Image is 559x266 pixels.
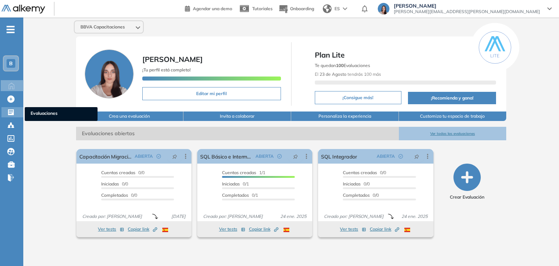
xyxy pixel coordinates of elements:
[370,225,399,234] button: Copiar link
[79,149,132,164] a: Capacitación Migración de SAS a Teradata | 3ra Cam
[200,149,253,164] a: SQL Básico e Intermedio
[219,225,245,234] button: Ver tests
[277,213,309,220] span: 24 ene. 2025
[394,9,540,15] span: [PERSON_NAME][EMAIL_ADDRESS][PERSON_NAME][DOMAIN_NAME]
[222,170,256,175] span: Cuentas creadas
[290,6,314,11] span: Onboarding
[101,181,119,187] span: Iniciadas
[98,225,124,234] button: Ver tests
[377,153,395,160] span: ABIERTA
[1,5,45,14] img: Logo
[288,150,304,162] button: pushpin
[315,50,496,60] span: Plan Lite
[343,192,370,198] span: Completados
[399,154,403,159] span: check-circle
[404,228,410,232] img: ESP
[135,153,153,160] span: ABIERTA
[293,153,298,159] span: pushpin
[450,164,484,200] button: Crear Evaluación
[343,7,347,10] img: arrow
[222,170,265,175] span: 1/1
[76,112,184,121] button: Crea una evaluación
[343,181,361,187] span: Iniciadas
[320,71,346,77] b: 23 de Agosto
[336,63,344,68] b: 100
[79,213,145,220] span: Creado por: [PERSON_NAME]
[172,153,177,159] span: pushpin
[255,153,274,160] span: ABIERTA
[323,4,332,13] img: world
[343,170,386,175] span: 0/0
[169,213,189,220] span: [DATE]
[278,1,314,17] button: Onboarding
[7,29,15,30] i: -
[128,226,157,232] span: Copiar link
[85,50,134,98] img: Foto de perfil
[450,194,484,200] span: Crear Evaluación
[343,192,379,198] span: 0/0
[101,192,137,198] span: 0/0
[101,181,128,187] span: 0/0
[80,24,125,30] span: BBVA Capacitaciones
[340,225,366,234] button: Ver tests
[156,154,161,159] span: check-circle
[162,228,168,232] img: ESP
[343,170,377,175] span: Cuentas creadas
[222,192,249,198] span: Completados
[315,63,370,68] span: Te quedan Evaluaciones
[321,213,386,220] span: Creado por: [PERSON_NAME]
[200,213,266,220] span: Creado por: [PERSON_NAME]
[185,4,232,12] a: Agendar una demo
[222,192,258,198] span: 0/1
[252,6,273,11] span: Tutoriales
[76,127,399,140] span: Evaluaciones abiertas
[523,231,559,266] div: Widget de chat
[321,149,357,164] a: SQL Integrador
[399,112,507,121] button: Customiza tu espacio de trabajo
[167,150,183,162] button: pushpin
[334,5,340,12] span: ES
[315,91,402,104] button: ¡Consigue más!
[284,228,289,232] img: ESP
[142,87,281,100] button: Editar mi perfil
[193,6,232,11] span: Agendar una demo
[291,112,399,121] button: Personaliza la experiencia
[142,67,191,73] span: ¡Tu perfil está completo!
[128,225,157,234] button: Copiar link
[408,92,496,104] button: ¡Recomienda y gana!
[414,153,419,159] span: pushpin
[222,181,240,187] span: Iniciadas
[101,170,144,175] span: 0/0
[249,226,278,232] span: Copiar link
[399,127,507,140] button: Ver todas las evaluaciones
[315,71,381,77] span: El tendrás 100 más
[249,225,278,234] button: Copiar link
[31,110,92,118] span: Evaluaciones
[394,3,540,9] span: [PERSON_NAME]
[343,181,370,187] span: 0/0
[9,60,13,66] span: B
[409,150,425,162] button: pushpin
[523,231,559,266] iframe: Chat Widget
[222,181,249,187] span: 0/1
[142,55,203,64] span: [PERSON_NAME]
[101,192,128,198] span: Completados
[183,112,291,121] button: Invita a colaborar
[277,154,282,159] span: check-circle
[101,170,135,175] span: Cuentas creadas
[399,213,431,220] span: 24 ene. 2025
[370,226,399,232] span: Copiar link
